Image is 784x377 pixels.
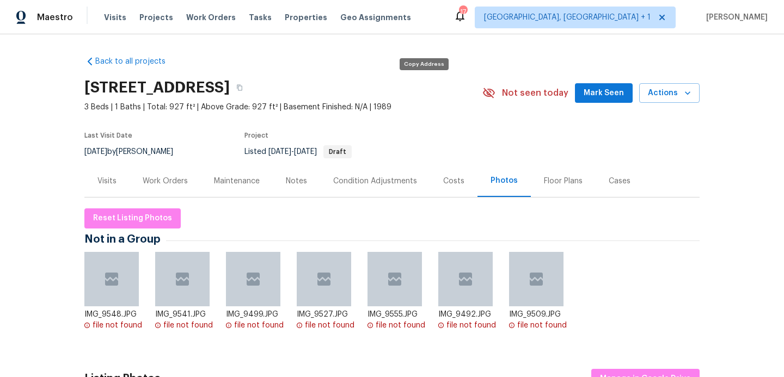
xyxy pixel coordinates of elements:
span: Not in a Group [84,234,166,245]
span: Listed [244,148,352,156]
button: Actions [639,83,700,103]
a: Back to all projects [84,56,189,67]
div: Condition Adjustments [333,176,417,187]
button: Reset Listing Photos [84,208,181,228]
span: Last Visit Date [84,132,132,139]
div: IMG_9492.JPG [438,309,501,320]
div: file not found [234,320,284,331]
span: [GEOGRAPHIC_DATA], [GEOGRAPHIC_DATA] + 1 [484,12,651,23]
div: file not found [517,320,567,331]
div: IMG_9548.JPG [84,309,147,320]
div: Maintenance [214,176,260,187]
div: Photos [491,175,518,186]
div: Work Orders [143,176,188,187]
div: Cases [609,176,630,187]
div: IMG_9555.JPG [367,309,430,320]
span: Maestro [37,12,73,23]
div: Floor Plans [544,176,583,187]
span: [DATE] [294,148,317,156]
div: IMG_9499.JPG [226,309,289,320]
div: by [PERSON_NAME] [84,145,186,158]
span: Projects [139,12,173,23]
span: [PERSON_NAME] [702,12,768,23]
div: IMG_9527.JPG [297,309,359,320]
span: Work Orders [186,12,236,23]
div: IMG_9509.JPG [509,309,572,320]
span: - [268,148,317,156]
div: file not found [446,320,496,331]
div: file not found [93,320,142,331]
span: Not seen today [502,88,568,98]
span: Project [244,132,268,139]
span: 3 Beds | 1 Baths | Total: 927 ft² | Above Grade: 927 ft² | Basement Finished: N/A | 1989 [84,102,482,113]
div: Notes [286,176,307,187]
span: Properties [285,12,327,23]
div: file not found [305,320,354,331]
h2: [STREET_ADDRESS] [84,82,230,93]
span: Mark Seen [584,86,624,100]
span: Draft [324,149,351,155]
div: Visits [97,176,117,187]
span: Visits [104,12,126,23]
span: Tasks [249,14,272,21]
div: file not found [163,320,213,331]
div: 17 [459,7,467,17]
div: IMG_9541.JPG [155,309,218,320]
span: Geo Assignments [340,12,411,23]
div: file not found [376,320,425,331]
span: [DATE] [268,148,291,156]
span: Actions [648,86,691,100]
button: Mark Seen [575,83,633,103]
div: Costs [443,176,464,187]
span: [DATE] [84,148,107,156]
span: Reset Listing Photos [93,212,172,225]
